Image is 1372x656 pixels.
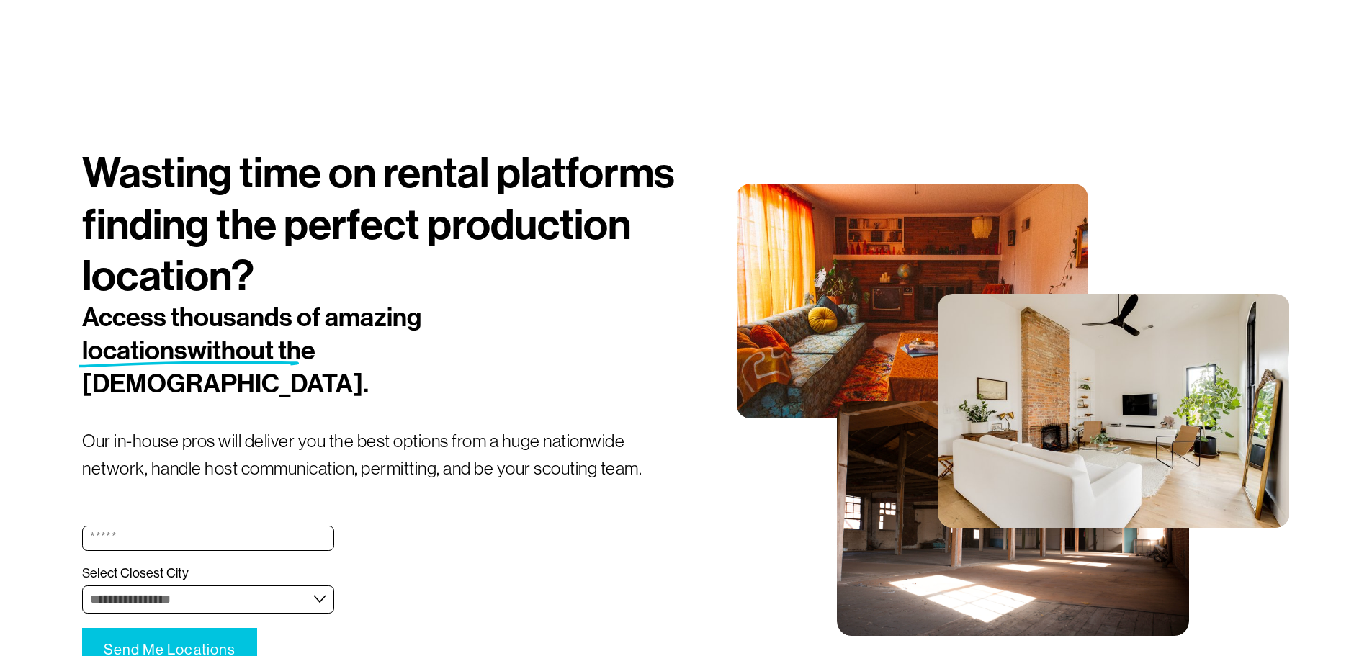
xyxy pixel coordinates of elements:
[82,302,586,400] h2: Access thousands of amazing locations
[82,585,333,614] select: Select Closest City
[82,335,369,400] span: without the [DEMOGRAPHIC_DATA].
[82,428,686,482] p: Our in-house pros will deliver you the best options from a huge nationwide network, handle host c...
[82,565,189,582] span: Select Closest City
[82,148,686,302] h1: Wasting time on rental platforms finding the perfect production location?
